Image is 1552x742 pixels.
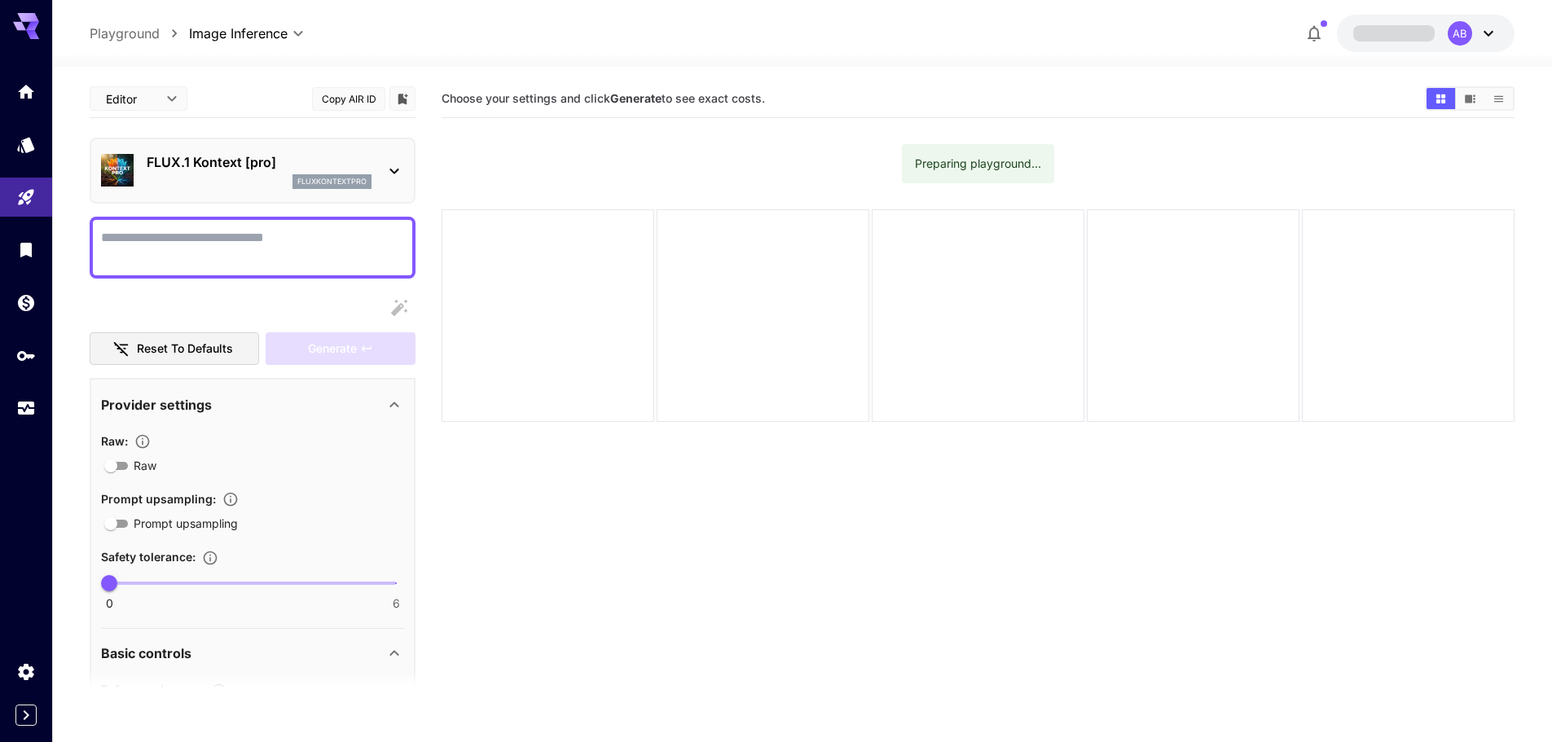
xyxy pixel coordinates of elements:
[393,595,400,612] span: 6
[101,146,404,195] div: FLUX.1 Kontext [pro]fluxkontextpro
[101,395,212,415] p: Provider settings
[101,550,196,564] span: Safety tolerance :
[134,457,156,474] span: Raw
[1427,88,1455,109] button: Show images in grid view
[915,149,1041,178] div: Preparing playground...
[101,434,128,448] span: Raw :
[16,292,36,313] div: Wallet
[16,81,36,102] div: Home
[442,91,765,105] span: Choose your settings and click to see exact costs.
[134,515,238,532] span: Prompt upsampling
[147,152,372,172] p: FLUX.1 Kontext [pro]
[16,187,36,208] div: Playground
[101,643,191,663] p: Basic controls
[90,332,259,366] button: Reset to defaults
[101,385,404,424] div: Provider settings
[90,24,189,43] nav: breadcrumb
[395,89,410,108] button: Add to library
[15,705,37,726] button: Expand sidebar
[16,398,36,419] div: Usage
[90,24,160,43] a: Playground
[1337,15,1515,52] button: AB
[1484,88,1513,109] button: Show images in list view
[16,661,36,682] div: Settings
[16,345,36,366] div: API Keys
[101,634,404,673] div: Basic controls
[312,87,385,111] button: Copy AIR ID
[297,176,367,187] p: fluxkontextpro
[189,24,288,43] span: Image Inference
[1448,21,1472,46] div: AB
[106,90,156,108] span: Editor
[610,91,662,105] b: Generate
[1456,88,1484,109] button: Show images in video view
[196,550,225,566] button: Controls the tolerance level for input and output content moderation. Lower values apply stricter...
[16,134,36,155] div: Models
[216,491,245,507] button: Enables automatic enhancement and expansion of the input prompt to improve generation quality and...
[16,239,36,260] div: Library
[106,595,113,612] span: 0
[1425,86,1515,111] div: Show images in grid viewShow images in video viewShow images in list view
[128,433,157,450] button: Controls the level of post-processing applied to generated images.
[101,492,216,506] span: Prompt upsampling :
